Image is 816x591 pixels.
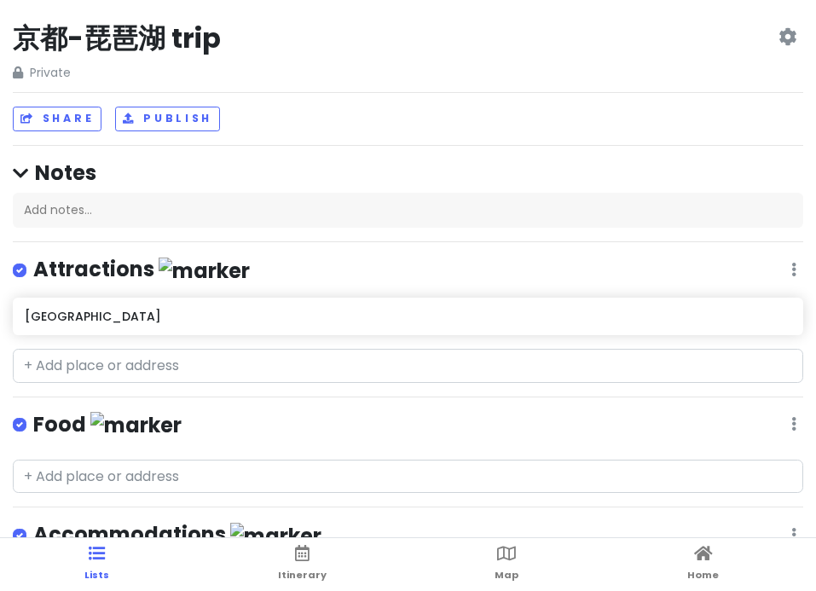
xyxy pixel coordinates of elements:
button: Publish [115,107,220,131]
img: marker [159,258,250,284]
a: Home [687,538,719,591]
h2: 京都-琵琶湖 trip [13,20,221,56]
button: Share [13,107,101,131]
span: Home [687,568,719,582]
h4: Notes [13,159,803,186]
span: Lists [84,568,109,582]
span: Private [13,63,221,82]
div: Add notes... [13,193,803,229]
input: + Add place or address [13,460,803,494]
input: + Add place or address [13,349,803,383]
a: Map [495,538,518,591]
a: Itinerary [278,538,327,591]
span: Itinerary [278,568,327,582]
h4: Food [33,411,182,439]
span: Map [495,568,518,582]
img: marker [230,523,321,549]
h4: Attractions [33,256,250,284]
a: Lists [84,538,109,591]
img: marker [90,412,182,438]
h6: [GEOGRAPHIC_DATA] [25,309,790,324]
h4: Accommodations [33,521,321,549]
